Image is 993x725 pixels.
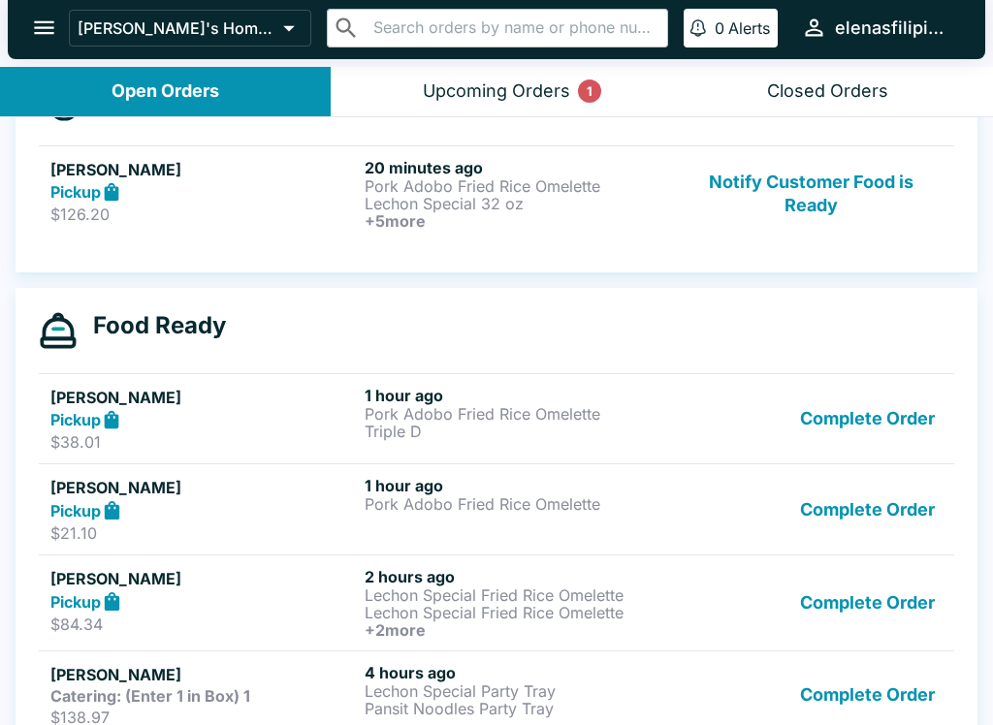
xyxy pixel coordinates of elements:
p: Pork Adobo Fried Rice Omelette [365,405,671,423]
p: $84.34 [50,615,357,634]
h5: [PERSON_NAME] [50,158,357,181]
strong: Pickup [50,592,101,612]
div: Upcoming Orders [423,80,570,103]
h5: [PERSON_NAME] [50,663,357,686]
p: Lechon Special Fried Rice Omelette [365,604,671,621]
a: [PERSON_NAME]Pickup$38.011 hour agoPork Adobo Fried Rice OmeletteTriple DComplete Order [39,373,954,464]
div: Closed Orders [767,80,888,103]
h5: [PERSON_NAME] [50,386,357,409]
strong: Pickup [50,182,101,202]
h6: + 2 more [365,621,671,639]
h6: 20 minutes ago [365,158,671,177]
button: Notify Customer Food is Ready [680,158,943,230]
h6: + 5 more [365,212,671,230]
p: $38.01 [50,432,357,452]
strong: Catering: (Enter 1 in Box) 1 [50,686,250,706]
button: Complete Order [792,567,943,639]
h6: 1 hour ago [365,386,671,405]
p: Lechon Special 32 oz [365,195,671,212]
p: Lechon Special Fried Rice Omelette [365,586,671,604]
button: open drawer [19,3,69,52]
p: $21.10 [50,523,357,543]
input: Search orders by name or phone number [368,15,659,42]
p: Pork Adobo Fried Rice Omelette [365,177,671,195]
h4: Food Ready [78,311,226,340]
button: Complete Order [792,476,943,543]
p: 0 [715,18,724,38]
p: 1 [587,81,593,101]
button: elenasfilipinofoods [793,7,962,48]
h6: 2 hours ago [365,567,671,586]
p: [PERSON_NAME]'s Home of the Finest Filipino Foods [78,18,275,38]
a: [PERSON_NAME]Pickup$21.101 hour agoPork Adobo Fried Rice OmeletteComplete Order [39,463,954,554]
h6: 4 hours ago [365,663,671,682]
h5: [PERSON_NAME] [50,567,357,590]
p: Triple D [365,423,671,440]
h5: [PERSON_NAME] [50,476,357,499]
p: Lechon Special Party Tray [365,682,671,700]
div: elenasfilipinofoods [835,16,954,40]
button: Complete Order [792,386,943,453]
div: Open Orders [112,80,219,103]
strong: Pickup [50,501,101,520]
a: [PERSON_NAME]Pickup$126.2020 minutes agoPork Adobo Fried Rice OmeletteLechon Special 32 oz+5moreN... [39,145,954,241]
p: Pansit Noodles Party Tray [365,700,671,717]
button: [PERSON_NAME]'s Home of the Finest Filipino Foods [69,10,311,47]
p: Alerts [728,18,770,38]
a: [PERSON_NAME]Pickup$84.342 hours agoLechon Special Fried Rice OmeletteLechon Special Fried Rice O... [39,554,954,650]
h6: 1 hour ago [365,476,671,495]
p: Pork Adobo Fried Rice Omelette [365,495,671,513]
strong: Pickup [50,410,101,429]
p: $126.20 [50,205,357,224]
